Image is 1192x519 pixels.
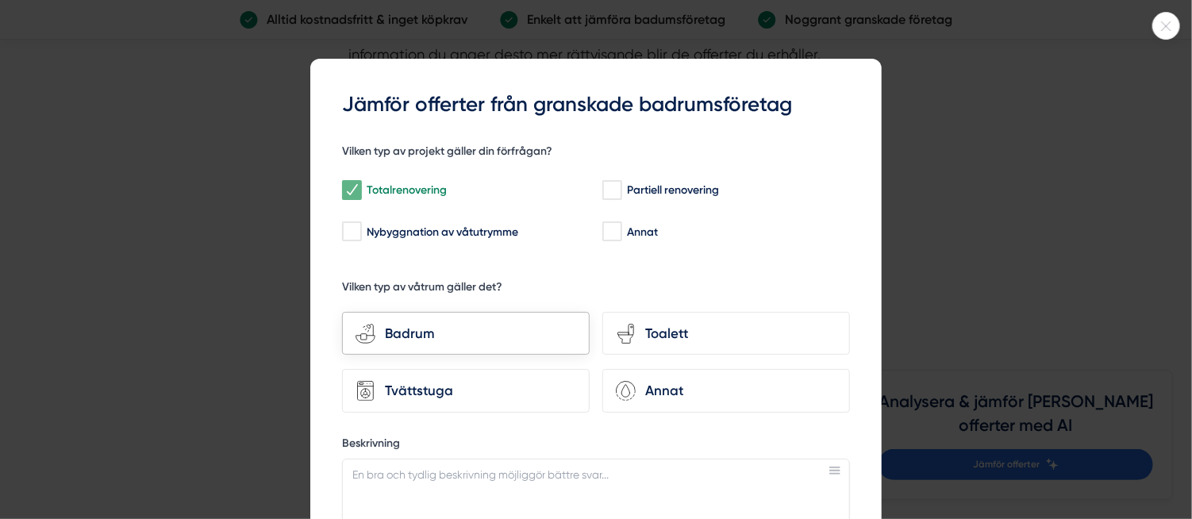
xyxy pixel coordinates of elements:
input: Partiell renovering [602,183,621,198]
label: Beskrivning [342,436,850,456]
input: Totalrenovering [342,183,360,198]
h5: Vilken typ av projekt gäller din förfrågan? [342,144,552,163]
h3: Jämför offerter från granskade badrumsföretag [342,90,850,119]
h5: Vilken typ av våtrum gäller det? [342,279,502,299]
input: Annat [602,224,621,240]
input: Nybyggnation av våtutrymme [342,224,360,240]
